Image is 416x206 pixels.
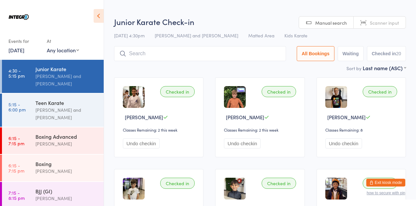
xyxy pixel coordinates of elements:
[363,86,397,97] div: Checked in
[248,32,274,39] span: Matted Area
[35,167,98,175] div: [PERSON_NAME]
[366,179,405,187] button: Exit kiosk mode
[123,86,145,108] img: image1737760130.png
[2,60,104,93] a: 4:30 -5:15 pmJunior Karate[PERSON_NAME] and [PERSON_NAME]
[284,32,307,39] span: Kids Karate
[367,46,406,61] button: Checked in20
[2,155,104,181] a: 6:15 -7:15 pmBoxing[PERSON_NAME]
[114,16,406,27] h2: Junior Karate Check-in
[327,114,366,121] span: [PERSON_NAME]
[363,178,397,189] div: Checked in
[325,138,362,148] button: Undo checkin
[367,191,405,195] button: how to secure with pin
[224,127,298,133] div: Classes Remaining: 2 this week
[35,160,98,167] div: Boxing
[35,99,98,106] div: Teen Karate
[297,46,334,61] button: All Bookings
[125,114,163,121] span: [PERSON_NAME]
[2,94,104,127] a: 5:15 -6:00 pmTeen Karate[PERSON_NAME] and [PERSON_NAME]
[8,46,24,54] a: [DATE]
[224,178,246,200] img: image1702964361.png
[363,64,406,71] div: Last name (ASC)
[8,135,24,146] time: 6:15 - 7:15 pm
[35,133,98,140] div: Boxing Advanced
[114,46,286,61] input: Search
[370,19,399,26] span: Scanner input
[35,187,98,195] div: BJJ (GI)
[35,72,98,87] div: [PERSON_NAME] and [PERSON_NAME]
[47,36,79,46] div: At
[114,32,145,39] span: [DATE] 4:30pm
[224,138,261,148] button: Undo checkin
[123,138,160,148] button: Undo checkin
[8,36,40,46] div: Events for
[315,19,347,26] span: Manual search
[35,65,98,72] div: Junior Karate
[6,5,31,29] img: Integr8 Bentleigh
[8,163,24,173] time: 6:15 - 7:15 pm
[35,106,98,121] div: [PERSON_NAME] and [PERSON_NAME]
[155,32,238,39] span: [PERSON_NAME] and [PERSON_NAME]
[226,114,264,121] span: [PERSON_NAME]
[123,178,145,200] img: image1706769014.png
[8,190,25,200] time: 7:15 - 8:15 pm
[160,178,195,189] div: Checked in
[35,195,98,202] div: [PERSON_NAME]
[262,86,296,97] div: Checked in
[35,140,98,148] div: [PERSON_NAME]
[160,86,195,97] div: Checked in
[325,127,399,133] div: Classes Remaining: 8
[224,86,246,108] img: image1750663338.png
[8,68,25,78] time: 4:30 - 5:15 pm
[338,46,364,61] button: Waiting
[325,178,347,200] img: image1726644058.png
[262,178,296,189] div: Checked in
[325,86,347,108] img: image1738362559.png
[346,65,361,71] label: Sort by
[47,46,79,54] div: Any location
[2,127,104,154] a: 6:15 -7:15 pmBoxing Advanced[PERSON_NAME]
[8,102,26,112] time: 5:15 - 6:00 pm
[123,127,197,133] div: Classes Remaining: 2 this week
[396,51,401,56] div: 20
